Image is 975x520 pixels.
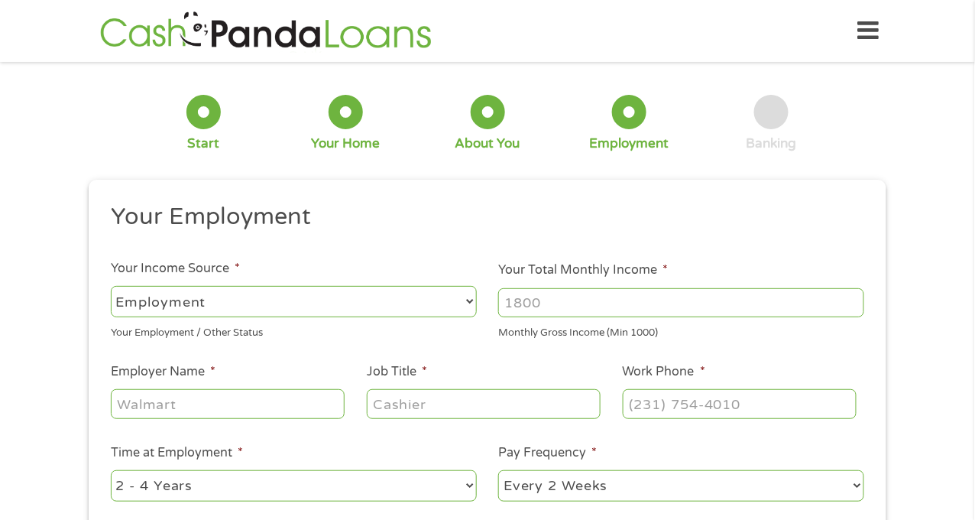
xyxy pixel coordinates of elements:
input: 1800 [498,288,864,317]
div: Start [187,135,219,152]
label: Work Phone [623,364,705,380]
div: Banking [747,135,797,152]
input: Cashier [367,389,601,418]
label: Employer Name [111,364,215,380]
div: Monthly Gross Income (Min 1000) [498,320,864,341]
img: GetLoanNow Logo [96,9,436,53]
div: Your Employment / Other Status [111,320,477,341]
label: Time at Employment [111,445,243,461]
label: Your Income Source [111,261,240,277]
input: (231) 754-4010 [623,389,857,418]
label: Job Title [367,364,427,380]
div: About You [455,135,520,152]
label: Pay Frequency [498,445,597,461]
label: Your Total Monthly Income [498,262,668,278]
div: Employment [590,135,669,152]
div: Your Home [311,135,380,152]
input: Walmart [111,389,345,418]
h2: Your Employment [111,202,854,232]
